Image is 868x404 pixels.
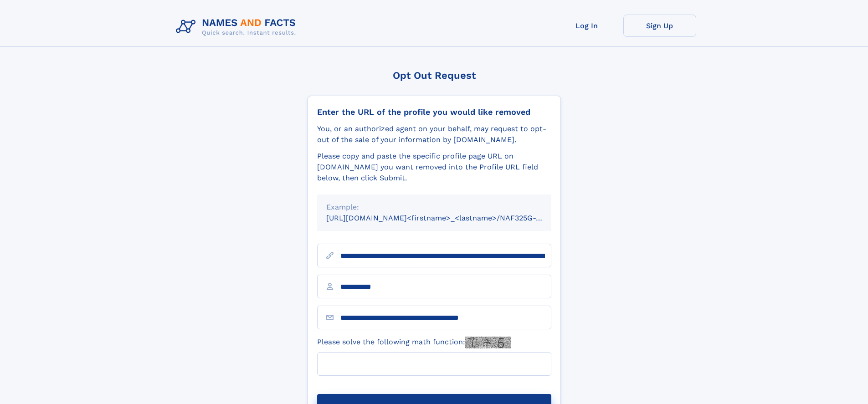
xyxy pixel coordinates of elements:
[550,15,623,37] a: Log In
[326,202,542,213] div: Example:
[317,337,511,348] label: Please solve the following math function:
[172,15,303,39] img: Logo Names and Facts
[317,123,551,145] div: You, or an authorized agent on your behalf, may request to opt-out of the sale of your informatio...
[326,214,569,222] small: [URL][DOMAIN_NAME]<firstname>_<lastname>/NAF325G-xxxxxxxx
[308,70,561,81] div: Opt Out Request
[317,107,551,117] div: Enter the URL of the profile you would like removed
[623,15,696,37] a: Sign Up
[317,151,551,184] div: Please copy and paste the specific profile page URL on [DOMAIN_NAME] you want removed into the Pr...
